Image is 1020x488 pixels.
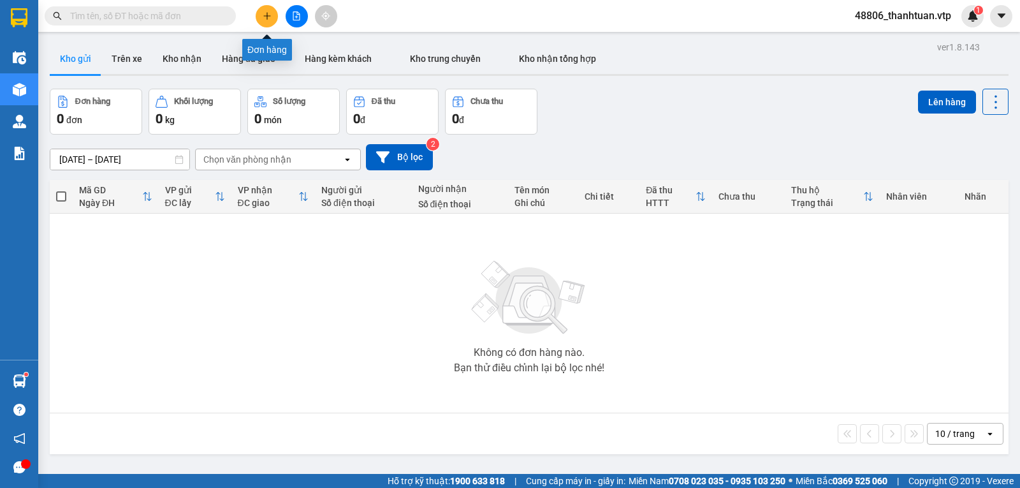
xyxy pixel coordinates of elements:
[669,476,785,486] strong: 0708 023 035 - 0935 103 250
[13,147,26,160] img: solution-icon
[57,111,64,126] span: 0
[321,185,405,195] div: Người gửi
[273,97,305,106] div: Số lượng
[990,5,1012,27] button: caret-down
[465,253,593,343] img: svg+xml;base64,PHN2ZyBjbGFzcz0ibGlzdC1wbHVnX19zdmciIHhtbG5zPSJodHRwOi8vd3d3LnczLm9yZy8yMDAwL3N2Zy...
[897,474,899,488] span: |
[321,11,330,20] span: aim
[13,461,25,473] span: message
[50,43,101,74] button: Kho gửi
[388,474,505,488] span: Hỗ trợ kỹ thuật:
[886,191,952,202] div: Nhân viên
[238,198,298,208] div: ĐC giao
[50,89,142,135] button: Đơn hàng0đơn
[426,138,439,151] sup: 2
[263,11,272,20] span: plus
[965,191,1002,202] div: Nhãn
[79,198,142,208] div: Ngày ĐH
[470,97,503,106] div: Chưa thu
[13,374,26,388] img: warehouse-icon
[13,83,26,96] img: warehouse-icon
[66,115,82,125] span: đơn
[11,8,27,27] img: logo-vxr
[292,11,301,20] span: file-add
[646,198,696,208] div: HTTT
[526,474,625,488] span: Cung cấp máy in - giấy in:
[79,185,142,195] div: Mã GD
[976,6,980,15] span: 1
[519,54,596,64] span: Kho nhận tổng hợp
[985,429,995,439] svg: open
[315,5,337,27] button: aim
[445,89,537,135] button: Chưa thu0đ
[372,97,395,106] div: Đã thu
[410,54,481,64] span: Kho trung chuyển
[646,185,696,195] div: Đã thu
[305,54,372,64] span: Hàng kèm khách
[459,115,464,125] span: đ
[70,9,221,23] input: Tìm tên, số ĐT hoặc mã đơn
[974,6,983,15] sup: 1
[514,185,572,195] div: Tên món
[50,149,189,170] input: Select a date range.
[366,144,433,170] button: Bộ lọc
[791,185,863,195] div: Thu hộ
[845,8,961,24] span: 48806_thanhtuan.vtp
[833,476,887,486] strong: 0369 525 060
[156,111,163,126] span: 0
[203,153,291,166] div: Chọn văn phòng nhận
[949,477,958,485] span: copyright
[353,111,360,126] span: 0
[796,474,887,488] span: Miền Bắc
[937,40,980,54] div: ver 1.8.143
[101,43,152,74] button: Trên xe
[791,198,863,208] div: Trạng thái
[785,180,880,214] th: Toggle SortBy
[13,115,26,128] img: warehouse-icon
[996,10,1007,22] span: caret-down
[165,185,215,195] div: VP gửi
[238,185,298,195] div: VP nhận
[789,478,792,484] span: ⚪️
[24,373,28,376] sup: 1
[935,427,975,440] div: 10 / trang
[967,10,979,22] img: icon-new-feature
[75,97,110,106] div: Đơn hàng
[152,43,212,74] button: Kho nhận
[13,51,26,64] img: warehouse-icon
[254,111,261,126] span: 0
[286,5,308,27] button: file-add
[918,91,976,114] button: Lên hàng
[629,474,785,488] span: Miền Nam
[450,476,505,486] strong: 1900 633 818
[73,180,159,214] th: Toggle SortBy
[53,11,62,20] span: search
[342,154,353,165] svg: open
[474,348,585,358] div: Không có đơn hàng nào.
[165,198,215,208] div: ĐC lấy
[13,404,25,416] span: question-circle
[212,43,286,74] button: Hàng đã giao
[718,191,778,202] div: Chưa thu
[454,363,604,373] div: Bạn thử điều chỉnh lại bộ lọc nhé!
[174,97,213,106] div: Khối lượng
[639,180,712,214] th: Toggle SortBy
[452,111,459,126] span: 0
[514,474,516,488] span: |
[13,433,25,445] span: notification
[231,180,315,214] th: Toggle SortBy
[346,89,439,135] button: Đã thu0đ
[585,191,633,202] div: Chi tiết
[360,115,365,125] span: đ
[321,198,405,208] div: Số điện thoại
[264,115,282,125] span: món
[256,5,278,27] button: plus
[418,199,502,209] div: Số điện thoại
[159,180,231,214] th: Toggle SortBy
[149,89,241,135] button: Khối lượng0kg
[514,198,572,208] div: Ghi chú
[165,115,175,125] span: kg
[418,184,502,194] div: Người nhận
[247,89,340,135] button: Số lượng0món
